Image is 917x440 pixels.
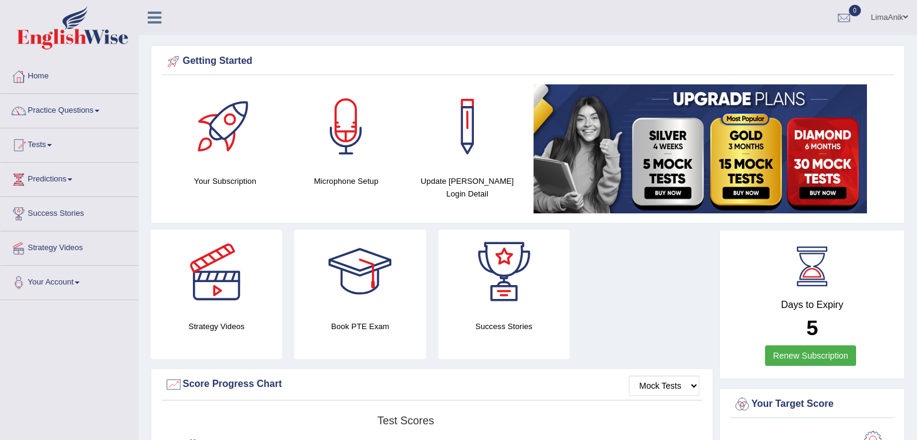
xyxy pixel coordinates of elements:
div: Score Progress Chart [165,376,699,394]
a: Tests [1,128,138,159]
img: small5.jpg [534,84,867,213]
a: Home [1,60,138,90]
a: Strategy Videos [1,231,138,262]
b: 5 [806,316,818,339]
div: Your Target Score [733,395,891,413]
h4: Book PTE Exam [294,320,426,333]
tspan: Test scores [377,415,434,427]
h4: Update [PERSON_NAME] Login Detail [413,175,522,200]
a: Renew Subscription [765,345,856,366]
h4: Your Subscription [171,175,280,187]
a: Success Stories [1,197,138,227]
h4: Days to Expiry [733,300,891,310]
h4: Success Stories [438,320,570,333]
h4: Microphone Setup [292,175,401,187]
h4: Strategy Videos [151,320,282,333]
div: Getting Started [165,52,891,71]
a: Practice Questions [1,94,138,124]
a: Predictions [1,163,138,193]
a: Your Account [1,266,138,296]
span: 0 [849,5,861,16]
